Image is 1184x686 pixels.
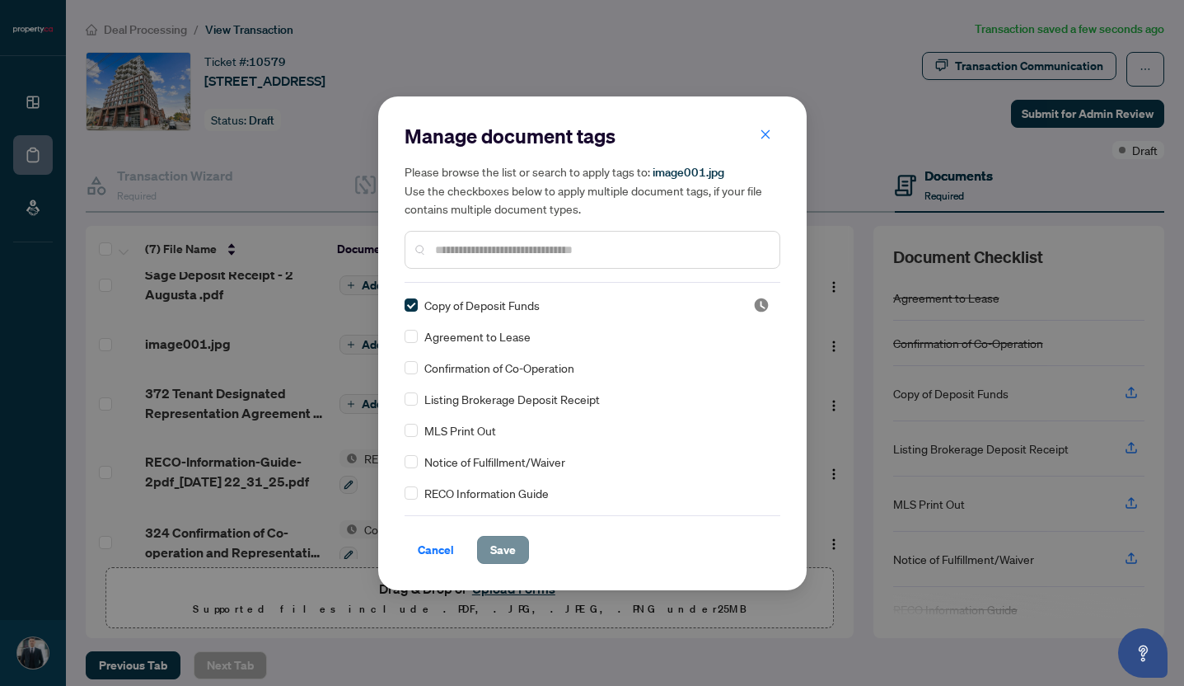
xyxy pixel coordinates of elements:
span: MLS Print Out [424,421,496,439]
span: close [760,129,771,140]
span: Cancel [418,537,454,563]
span: Confirmation of Co-Operation [424,359,574,377]
button: Save [477,536,529,564]
span: Pending Review [753,297,770,313]
span: Save [490,537,516,563]
button: Cancel [405,536,467,564]
h2: Manage document tags [405,123,780,149]
img: status [753,297,770,313]
span: Notice of Fulfillment/Waiver [424,453,565,471]
span: RECO Information Guide [424,484,549,502]
span: Agreement to Lease [424,327,531,345]
span: Copy of Deposit Funds [424,296,540,314]
span: Listing Brokerage Deposit Receipt [424,390,600,408]
button: Open asap [1118,628,1168,678]
span: image001.jpg [653,165,724,180]
h5: Please browse the list or search to apply tags to: Use the checkboxes below to apply multiple doc... [405,162,780,218]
